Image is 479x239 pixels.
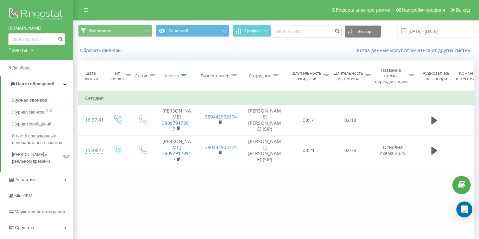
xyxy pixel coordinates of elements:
[12,94,73,106] a: Журнал звонков
[12,97,47,104] span: Журнал звонков
[205,114,237,120] a: 380442903374
[330,105,371,135] td: 02:18
[288,105,330,135] td: 00:14
[249,73,271,79] div: Сотрудник
[201,73,230,79] div: Бизнес номер
[456,201,472,217] div: Open Intercom Messenger
[288,135,330,166] td: 00:21
[162,150,191,162] a: 380979178917
[135,73,148,79] div: Статус
[15,209,65,214] span: Маркетплейс интеграций
[15,225,34,230] span: Средства
[12,106,73,118] a: Журнал звонковOLD
[89,28,111,34] span: Все звонки
[8,7,65,23] img: Ringostat logo
[156,25,230,37] button: Основной
[205,144,237,150] a: 380442903374
[8,47,27,53] div: Проекты
[155,135,198,166] td: [PERSON_NAME]
[155,105,198,135] td: [PERSON_NAME]
[330,135,371,166] td: 02:39
[241,105,288,135] td: [PERSON_NAME] [PERSON_NAME] (SIP)
[357,47,474,53] a: Когда данные могут отличаться от других систем
[371,135,414,166] td: Основна схема 2025
[292,70,322,82] div: Длительность ожидания
[78,25,152,37] button: Все звонки
[79,70,103,82] div: Дата звонка
[12,149,73,167] a: [PERSON_NAME] в реальном времениNEW
[345,26,381,38] button: Экспорт
[271,26,342,38] input: Поиск по номеру
[334,70,363,82] div: Длительность разговора
[12,118,73,130] a: Журнал сообщений
[241,135,288,166] td: [PERSON_NAME] [PERSON_NAME] (SIP)
[375,67,407,84] div: Название схемы переадресации
[8,33,65,45] input: Поиск по номеру
[233,25,271,37] button: График
[336,7,390,13] span: Реферальная программа
[12,151,63,165] span: [PERSON_NAME] в реальном времени
[85,144,98,157] div: 15:49:27
[420,70,452,82] div: Аудиозапись разговора
[12,133,70,146] span: Отчет о пропущенных необработанных звонках
[14,193,32,198] span: Mini CRM
[78,47,125,53] button: Сбросить фильтры
[12,121,51,127] span: Журнал сообщений
[16,81,54,86] span: Центр обращений
[85,114,98,126] div: 16:27:41
[164,73,179,79] div: Клиент
[12,130,73,149] a: Отчет о пропущенных необработанных звонках
[12,109,45,116] span: Журнал звонков
[245,29,260,33] span: График
[456,7,470,13] span: Выход
[15,177,37,182] span: Аналитика
[162,120,191,132] a: 380979178917
[402,7,445,13] span: Настройки профиля
[109,70,124,82] div: Тип звонка
[8,25,65,32] a: [DOMAIN_NAME]
[1,76,73,92] a: Центр обращений
[12,65,31,70] span: Дашборд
